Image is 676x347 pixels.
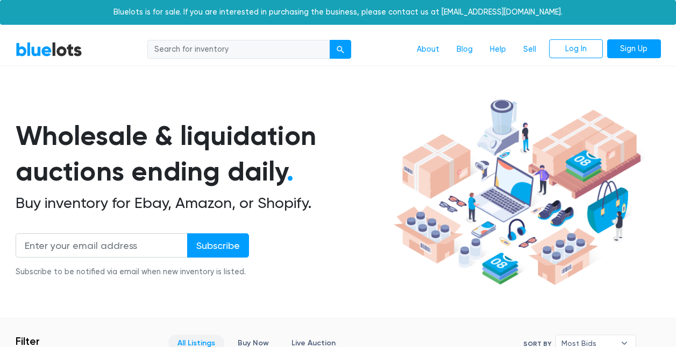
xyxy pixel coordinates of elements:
[16,194,390,212] h2: Buy inventory for Ebay, Amazon, or Shopify.
[16,266,249,278] div: Subscribe to be notified via email when new inventory is listed.
[607,39,661,59] a: Sign Up
[549,39,603,59] a: Log In
[16,118,390,190] h1: Wholesale & liquidation auctions ending daily
[408,39,448,60] a: About
[390,94,645,290] img: hero-ee84e7d0318cb26816c560f6b4441b76977f77a177738b4e94f68c95b2b83dbb.png
[515,39,545,60] a: Sell
[187,233,249,258] input: Subscribe
[448,39,481,60] a: Blog
[16,41,82,57] a: BlueLots
[147,40,330,59] input: Search for inventory
[287,155,294,188] span: .
[16,233,188,258] input: Enter your email address
[481,39,515,60] a: Help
